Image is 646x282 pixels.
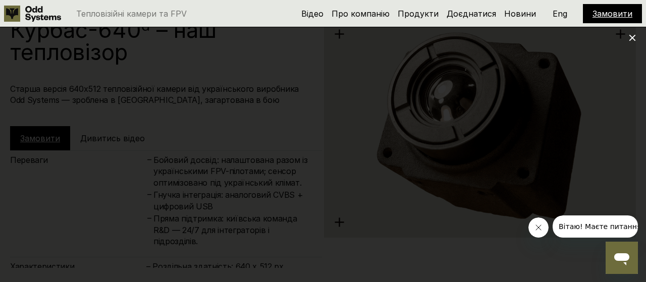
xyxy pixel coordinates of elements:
span: Вітаю! Маєте питання? [6,7,92,15]
iframe: Сообщение от компании [553,215,638,238]
a: Відео [301,9,324,19]
a: Продукти [398,9,439,19]
iframe: Кнопка запуска окна обмена сообщениями [606,242,638,274]
iframe: Закрыть сообщение [528,217,549,238]
p: Eng [553,10,567,18]
a: Новини [504,9,536,19]
a: Замовити [593,9,632,19]
a: Про компанію [332,9,390,19]
p: Тепловізійні камери та FPV [76,10,187,18]
a: Доєднатися [447,9,496,19]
